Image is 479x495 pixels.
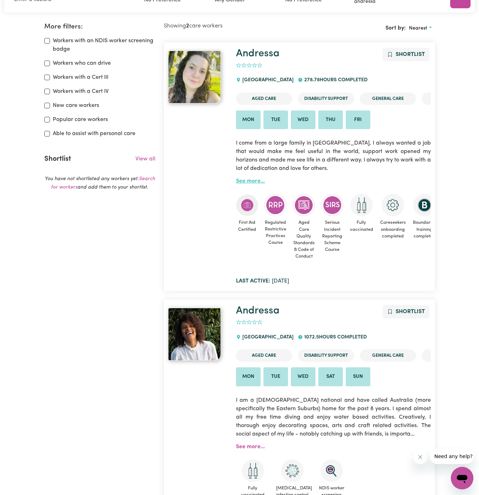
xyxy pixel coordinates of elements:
a: Andressa [168,51,228,103]
em: You have not shortlisted any workers yet. and add them to your shortlist. [45,176,155,190]
img: CS Academy: Aged Care Quality Standards & Code of Conduct course completed [293,194,315,216]
li: Available on Sat [318,367,343,386]
li: General Care [360,349,416,362]
li: Disability Support [298,93,354,105]
li: Available on Wed [291,367,315,386]
div: 1072.5 hours completed [298,328,371,347]
img: CS Academy: Boundaries in care and support work course completed [413,194,436,216]
iframe: Button to launch messaging window [451,467,473,489]
div: [GEOGRAPHIC_DATA] [236,328,298,347]
img: CS Academy: Serious Incident Reporting Scheme course completed [321,194,344,216]
img: View Andressa 's profile [168,51,221,103]
a: Andressa [236,306,280,316]
iframe: Close message [413,450,427,464]
span: Sort by: [385,25,406,31]
div: 278.78 hours completed [298,71,372,90]
li: Aged Care [236,349,292,362]
label: Workers with a Cert IV [53,87,109,96]
li: Available on Wed [291,110,315,129]
li: Mental Health [422,93,478,105]
div: add rating by typing an integer from 0 to 5 or pressing arrow keys [236,62,262,70]
li: Available on Fri [346,110,370,129]
label: Workers with an NDIS worker screening badge [53,37,156,53]
label: Popular care workers [53,115,108,124]
span: Shortlist [396,52,425,57]
iframe: Message from company [430,449,473,464]
label: Workers who can drive [53,59,111,68]
img: Care and support worker has completed First Aid Certification [236,194,258,216]
div: add rating by typing an integer from 0 to 5 or pressing arrow keys [236,318,262,326]
button: Add to shortlist [383,48,429,61]
img: Care and support worker has received 2 doses of COVID-19 vaccine [242,459,264,482]
span: Careseekers onboarding completed [379,216,407,242]
li: Available on Mon [236,367,261,386]
span: Fully vaccinated [349,216,374,235]
label: Workers with a Cert III [53,73,108,82]
img: Care and support worker has received 2 doses of COVID-19 vaccine [350,194,373,216]
a: See more... [236,178,265,184]
span: [DATE] [236,278,289,284]
label: New care workers [53,101,99,110]
img: View Andressa's profile [168,308,221,361]
span: Serious Incident Reporting Scheme Course [321,216,344,256]
li: Available on Sun [346,367,370,386]
li: Available on Mon [236,110,261,129]
p: I come from a large family in [GEOGRAPHIC_DATA], I always wanted a job that would make me feel us... [236,135,431,177]
li: General Care [360,93,416,105]
h2: More filters: [44,23,156,31]
img: CS Academy: Regulated Restrictive Practices course completed [264,194,287,216]
b: Last active: [236,278,270,284]
p: I am a [DEMOGRAPHIC_DATA] national and have called Australia (more specifically the Eastern Subur... [236,392,431,443]
li: Disability Support [298,349,354,362]
span: Shortlist [396,309,425,315]
h2: Shortlist [44,155,71,163]
span: Aged Care Quality Standards & Code of Conduct [293,216,315,262]
li: Available on Tue [263,367,288,386]
img: CS Academy: COVID-19 Infection Control Training course completed [281,459,304,482]
a: Andressa [168,308,228,361]
span: Boundaries training completed [412,216,437,242]
a: Andressa [236,49,280,59]
a: Search for workers [51,176,155,190]
span: Nearest [409,26,427,31]
li: Available on Tue [263,110,288,129]
a: View all [135,156,155,162]
a: See more... [236,444,265,450]
span: First Aid Certified [236,216,258,235]
label: Able to assist with personal care [53,129,135,138]
li: Aged Care [236,93,292,105]
div: [GEOGRAPHIC_DATA] [236,71,298,90]
button: Add to shortlist [383,305,429,318]
button: Sort search results [406,23,435,34]
li: Available on Thu [318,110,343,129]
img: CS Academy: Careseekers Onboarding course completed [382,194,404,216]
li: Mental Health [422,349,478,362]
span: Regulated Restrictive Practices Course [264,216,287,249]
img: NDIS Worker Screening Verified [320,459,343,482]
b: 2 [186,23,189,29]
h2: Showing care workers [164,23,299,30]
